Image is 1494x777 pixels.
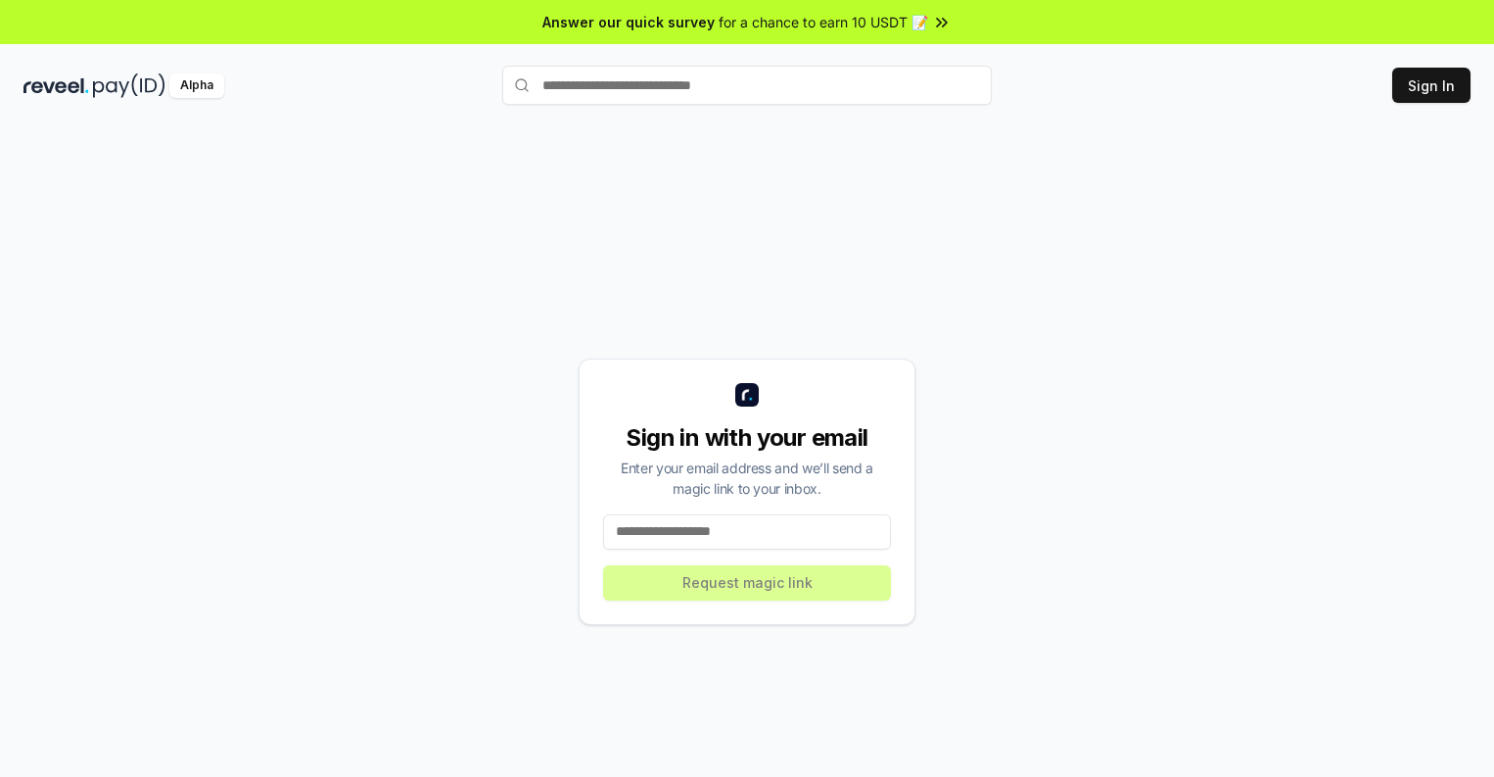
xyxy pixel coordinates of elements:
[1392,68,1471,103] button: Sign In
[719,12,928,32] span: for a chance to earn 10 USDT 📝
[23,73,89,98] img: reveel_dark
[93,73,165,98] img: pay_id
[735,383,759,407] img: logo_small
[169,73,224,98] div: Alpha
[603,458,891,499] div: Enter your email address and we’ll send a magic link to your inbox.
[603,422,891,454] div: Sign in with your email
[542,12,715,32] span: Answer our quick survey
